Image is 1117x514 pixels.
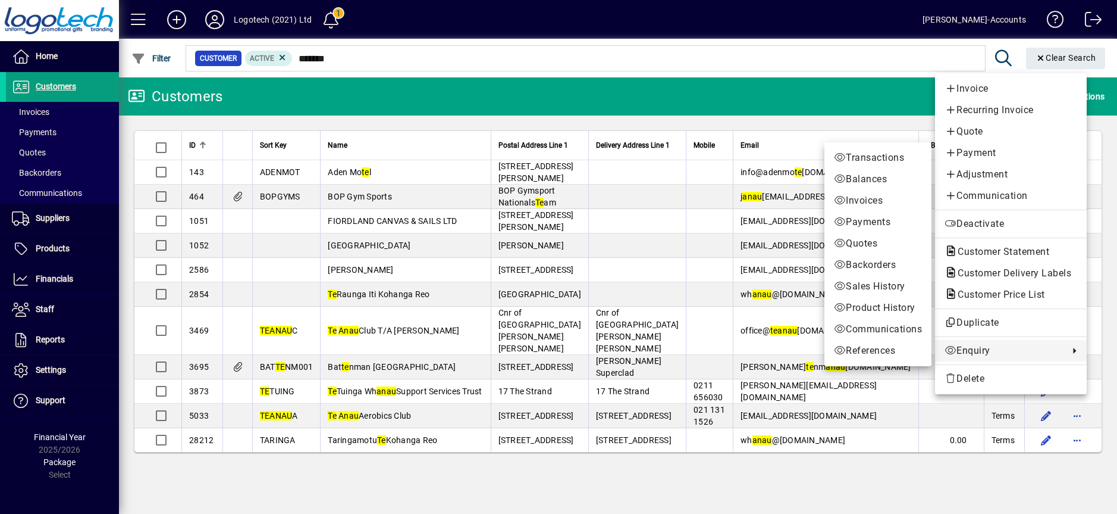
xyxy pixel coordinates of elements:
span: Invoice [945,82,1077,96]
span: Delete [945,372,1077,386]
span: Duplicate [945,316,1077,330]
span: Customer Price List [945,289,1051,300]
button: Deactivate customer [935,213,1087,235]
span: Enquiry [945,344,1063,358]
span: Deactivate [945,217,1077,231]
span: Recurring Invoice [945,103,1077,117]
span: Communication [945,189,1077,203]
span: Quote [945,124,1077,139]
span: Customer Delivery Labels [945,267,1077,279]
span: Adjustment [945,167,1077,182]
span: Customer Statement [945,246,1055,257]
span: Payment [945,146,1077,160]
